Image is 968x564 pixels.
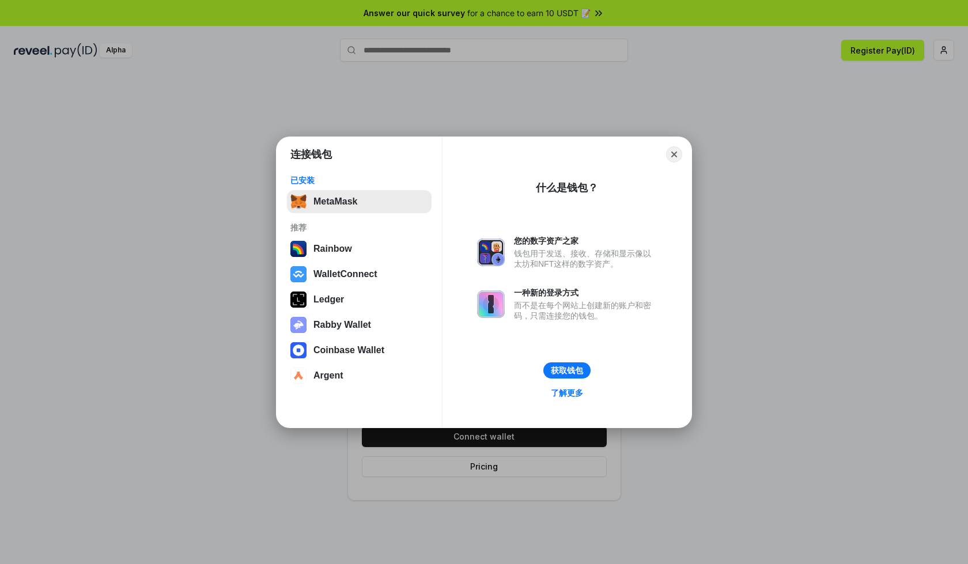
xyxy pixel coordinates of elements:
[290,368,307,384] img: svg+xml,%3Csvg%20width%3D%2228%22%20height%3D%2228%22%20viewBox%3D%220%200%2028%2028%22%20fill%3D...
[551,365,583,376] div: 获取钱包
[313,294,344,305] div: Ledger
[290,241,307,257] img: svg+xml,%3Csvg%20width%3D%22120%22%20height%3D%22120%22%20viewBox%3D%220%200%20120%20120%22%20fil...
[313,345,384,355] div: Coinbase Wallet
[290,317,307,333] img: svg+xml,%3Csvg%20xmlns%3D%22http%3A%2F%2Fwww.w3.org%2F2000%2Fsvg%22%20fill%3D%22none%22%20viewBox...
[313,370,343,381] div: Argent
[290,147,332,161] h1: 连接钱包
[313,269,377,279] div: WalletConnect
[287,190,432,213] button: MetaMask
[287,288,432,311] button: Ledger
[287,263,432,286] button: WalletConnect
[290,292,307,308] img: svg+xml,%3Csvg%20xmlns%3D%22http%3A%2F%2Fwww.w3.org%2F2000%2Fsvg%22%20width%3D%2228%22%20height%3...
[287,364,432,387] button: Argent
[514,287,657,298] div: 一种新的登录方式
[313,196,357,207] div: MetaMask
[287,313,432,336] button: Rabby Wallet
[514,300,657,321] div: 而不是在每个网站上创建新的账户和密码，只需连接您的钱包。
[290,266,307,282] img: svg+xml,%3Csvg%20width%3D%2228%22%20height%3D%2228%22%20viewBox%3D%220%200%2028%2028%22%20fill%3D...
[287,339,432,362] button: Coinbase Wallet
[477,239,505,266] img: svg+xml,%3Csvg%20xmlns%3D%22http%3A%2F%2Fwww.w3.org%2F2000%2Fsvg%22%20fill%3D%22none%22%20viewBox...
[514,248,657,269] div: 钱包用于发送、接收、存储和显示像以太坊和NFT这样的数字资产。
[290,342,307,358] img: svg+xml,%3Csvg%20width%3D%2228%22%20height%3D%2228%22%20viewBox%3D%220%200%2028%2028%22%20fill%3D...
[290,194,307,210] img: svg+xml,%3Csvg%20fill%3D%22none%22%20height%3D%2233%22%20viewBox%3D%220%200%2035%2033%22%20width%...
[290,222,428,233] div: 推荐
[544,385,590,400] a: 了解更多
[536,181,598,195] div: 什么是钱包？
[290,175,428,186] div: 已安装
[543,362,591,378] button: 获取钱包
[514,236,657,246] div: 您的数字资产之家
[287,237,432,260] button: Rainbow
[313,320,371,330] div: Rabby Wallet
[551,388,583,398] div: 了解更多
[477,290,505,318] img: svg+xml,%3Csvg%20xmlns%3D%22http%3A%2F%2Fwww.w3.org%2F2000%2Fsvg%22%20fill%3D%22none%22%20viewBox...
[666,146,682,162] button: Close
[313,244,352,254] div: Rainbow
